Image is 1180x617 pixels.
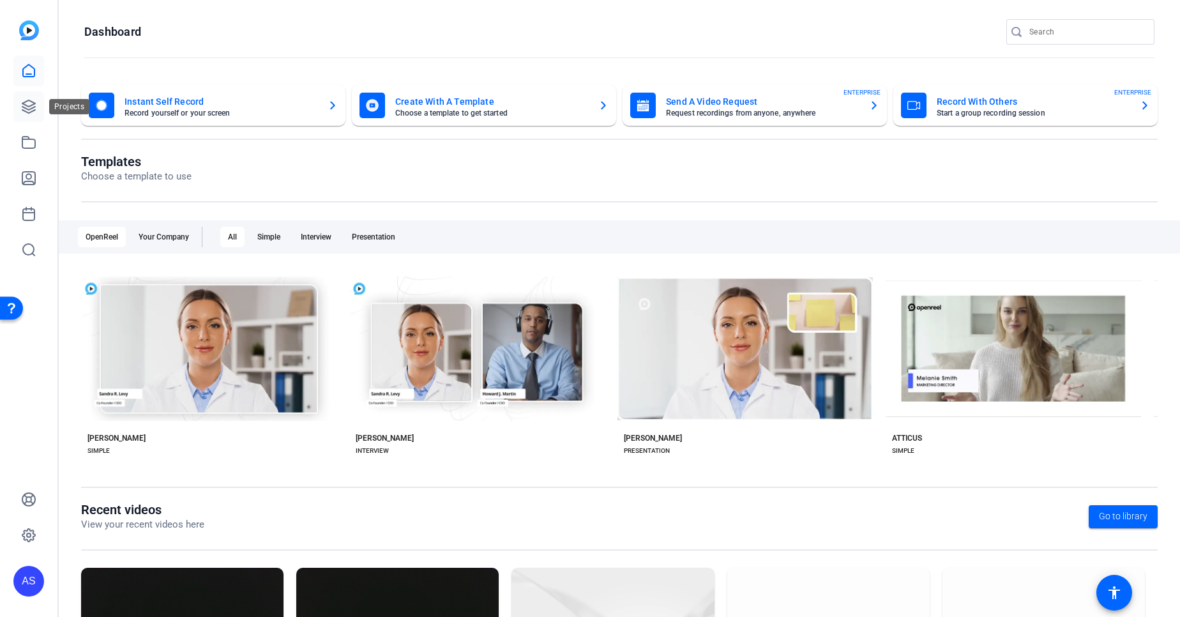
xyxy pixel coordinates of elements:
[125,94,317,109] mat-card-title: Instant Self Record
[81,154,192,169] h1: Templates
[395,94,588,109] mat-card-title: Create With A Template
[1114,88,1151,97] span: ENTERPRISE
[81,502,204,517] h1: Recent videos
[250,227,288,247] div: Simple
[666,109,859,117] mat-card-subtitle: Request recordings from anyone, anywhere
[356,433,414,443] div: [PERSON_NAME]
[49,99,89,114] div: Projects
[623,85,887,126] button: Send A Video RequestRequest recordings from anyone, anywhereENTERPRISE
[1029,24,1144,40] input: Search
[937,109,1130,117] mat-card-subtitle: Start a group recording session
[220,227,245,247] div: All
[843,88,881,97] span: ENTERPRISE
[293,227,339,247] div: Interview
[344,227,403,247] div: Presentation
[624,446,670,456] div: PRESENTATION
[81,169,192,184] p: Choose a template to use
[356,446,389,456] div: INTERVIEW
[131,227,197,247] div: Your Company
[666,94,859,109] mat-card-title: Send A Video Request
[892,446,914,456] div: SIMPLE
[78,227,126,247] div: OpenReel
[125,109,317,117] mat-card-subtitle: Record yourself or your screen
[892,433,922,443] div: ATTICUS
[1107,585,1122,600] mat-icon: accessibility
[19,20,39,40] img: blue-gradient.svg
[81,517,204,532] p: View your recent videos here
[937,94,1130,109] mat-card-title: Record With Others
[87,446,110,456] div: SIMPLE
[13,566,44,597] div: AS
[352,85,616,126] button: Create With A TemplateChoose a template to get started
[81,85,345,126] button: Instant Self RecordRecord yourself or your screen
[1099,510,1147,523] span: Go to library
[395,109,588,117] mat-card-subtitle: Choose a template to get started
[624,433,682,443] div: [PERSON_NAME]
[893,85,1158,126] button: Record With OthersStart a group recording sessionENTERPRISE
[84,24,141,40] h1: Dashboard
[1089,505,1158,528] a: Go to library
[87,433,146,443] div: [PERSON_NAME]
